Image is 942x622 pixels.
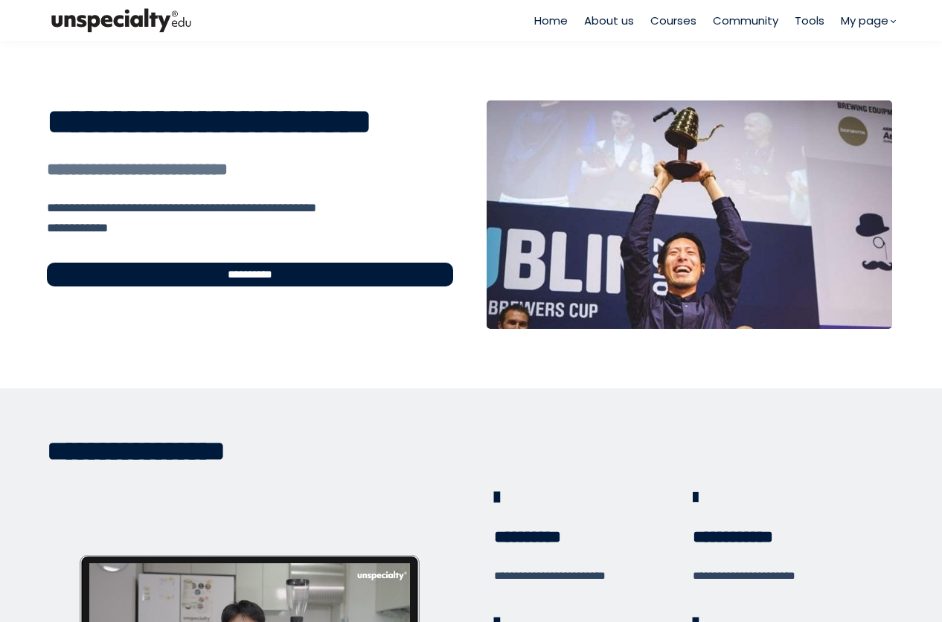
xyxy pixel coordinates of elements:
[841,12,888,29] span: My page
[841,12,895,29] a: My page
[795,12,824,29] a: Tools
[584,12,634,29] a: About us
[713,12,778,29] a: Community
[534,12,568,29] a: Home
[650,12,696,29] a: Courses
[47,5,196,36] img: bc390a18feecddb333977e298b3a00a1.png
